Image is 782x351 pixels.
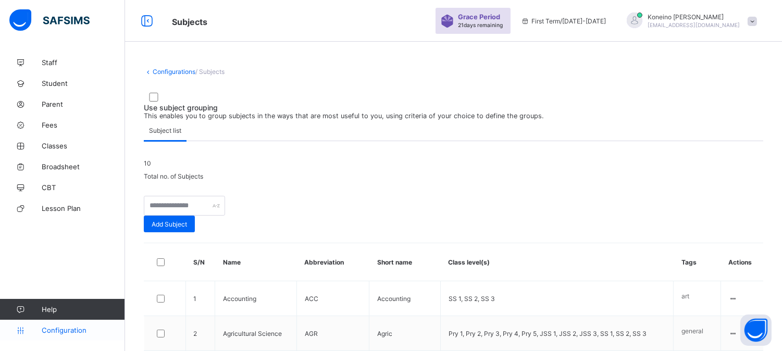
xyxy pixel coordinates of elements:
[369,281,440,316] td: Accounting
[9,9,90,31] img: safsims
[721,243,763,281] th: Actions
[185,281,215,316] td: 1
[681,292,689,300] span: art
[153,68,195,76] a: Configurations
[441,15,454,28] img: sticker-purple.71386a28dfed39d6af7621340158ba97.svg
[369,316,440,351] td: Agric
[42,100,125,108] span: Parent
[458,13,500,21] span: Grace Period
[648,13,740,21] span: Koneino [PERSON_NAME]
[440,316,674,351] td: Pry 1, Pry 2, Pry 3, Pry 4, Pry 5, JSS 1, JSS 2, JSS 3, SS 1, SS 2, SS 3
[42,326,125,334] span: Configuration
[215,316,297,351] td: Agricultural Science
[42,204,125,212] span: Lesson Plan
[297,243,369,281] th: Abbreviation
[369,243,440,281] th: Short name
[440,243,674,281] th: Class level(s)
[144,172,203,180] span: Total no. of Subjects
[215,281,297,316] td: Accounting
[144,112,544,120] span: This enables you to group subjects in the ways that are most useful to you, using criteria of you...
[297,316,369,351] td: AGR
[740,315,772,346] button: Open asap
[42,121,125,129] span: Fees
[458,22,503,28] span: 21 days remaining
[152,220,187,228] span: Add Subject
[144,103,763,112] span: Use subject grouping
[648,22,740,28] span: [EMAIL_ADDRESS][DOMAIN_NAME]
[681,327,703,335] span: general
[195,68,225,76] span: / Subjects
[42,305,125,314] span: Help
[172,17,207,27] span: Subjects
[297,281,369,316] td: ACC
[42,142,125,150] span: Classes
[616,12,762,30] div: Koneino Griffith
[674,243,721,281] th: Tags
[215,243,297,281] th: Name
[42,183,125,192] span: CBT
[42,162,125,171] span: Broadsheet
[440,281,674,316] td: SS 1, SS 2, SS 3
[185,316,215,351] td: 2
[149,127,181,134] span: Subject list
[521,17,606,25] span: session/term information
[42,79,125,87] span: Student
[144,159,151,167] span: 10
[42,58,125,67] span: Staff
[185,243,215,281] th: S/N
